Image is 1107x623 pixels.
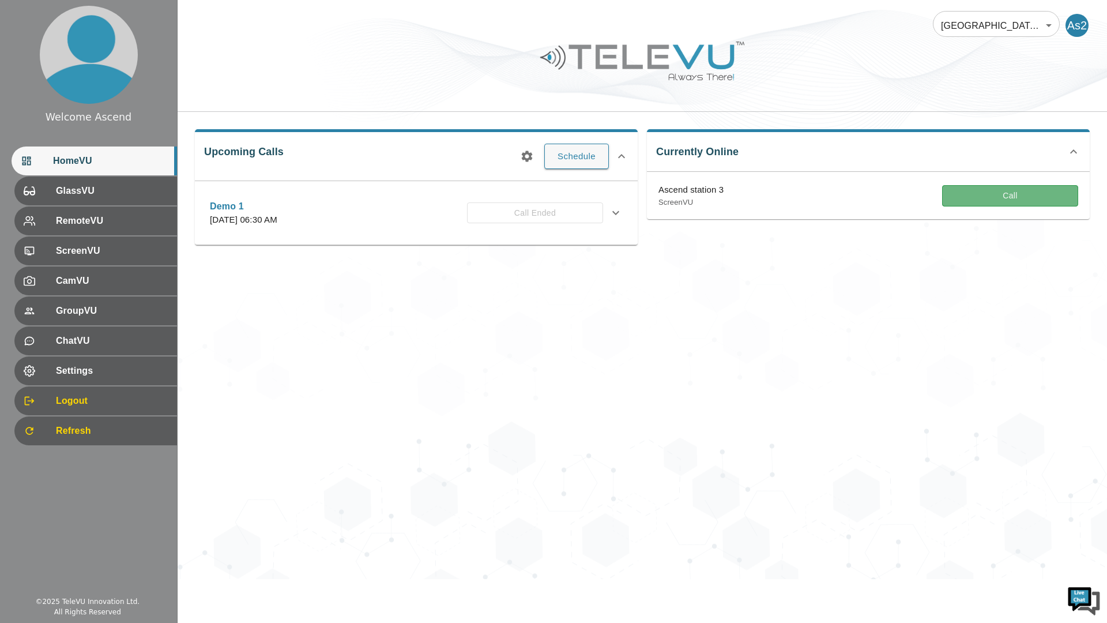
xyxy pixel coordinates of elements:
[933,9,1060,42] div: [GEOGRAPHIC_DATA] At Home
[56,304,168,318] span: GroupVU
[56,334,168,348] span: ChatVU
[189,6,217,33] div: Minimize live chat window
[6,315,220,355] textarea: Type your message and hit 'Enter'
[14,267,177,295] div: CamVU
[56,184,168,198] span: GlassVU
[658,197,724,208] p: ScreenVU
[658,183,724,197] p: Ascend station 3
[20,54,48,82] img: d_736959983_company_1615157101543_736959983
[56,364,168,378] span: Settings
[54,607,121,617] div: All Rights Reserved
[544,144,609,169] button: Schedule
[942,185,1078,207] button: Call
[210,213,277,227] p: [DATE] 06:30 AM
[14,386,177,415] div: Logout
[56,274,168,288] span: CamVU
[1065,14,1089,37] div: As2
[56,394,168,408] span: Logout
[14,356,177,385] div: Settings
[14,237,177,265] div: ScreenVU
[12,147,177,175] div: HomeVU
[56,244,168,258] span: ScreenVU
[56,424,168,438] span: Refresh
[539,37,746,85] img: Logo
[56,214,168,228] span: RemoteVU
[53,154,168,168] span: HomeVU
[67,145,159,262] span: We're online!
[60,61,194,76] div: Chat with us now
[14,416,177,445] div: Refresh
[210,200,277,213] p: Demo 1
[201,193,632,234] div: Demo 1[DATE] 06:30 AMCall Ended
[46,110,131,125] div: Welcome Ascend
[14,177,177,205] div: GlassVU
[35,596,140,607] div: © 2025 TeleVU Innovation Ltd.
[40,6,138,104] img: profile.png
[14,207,177,235] div: RemoteVU
[14,326,177,355] div: ChatVU
[14,297,177,325] div: GroupVU
[1067,583,1101,617] img: Chat Widget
